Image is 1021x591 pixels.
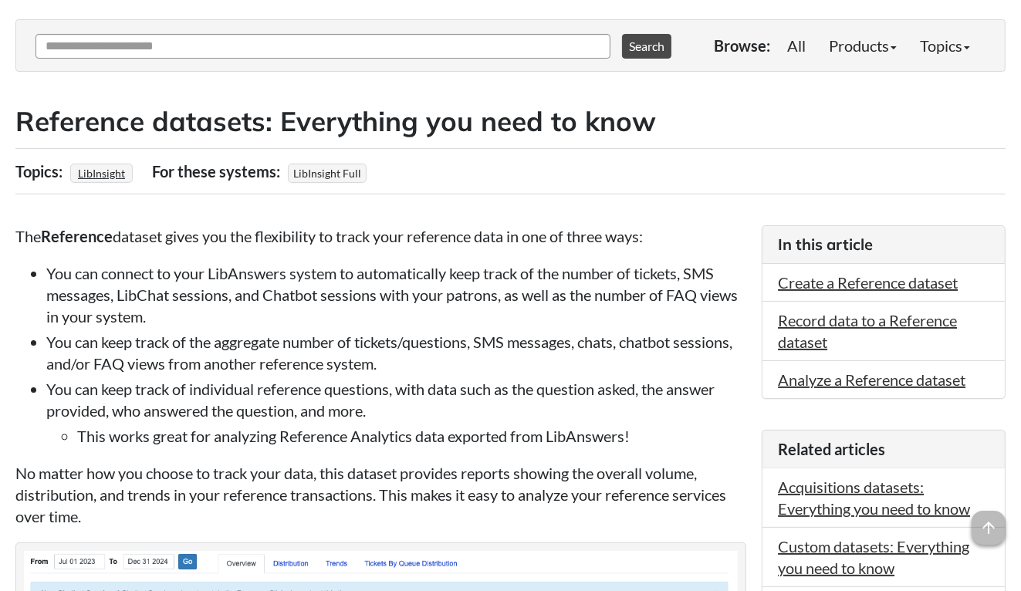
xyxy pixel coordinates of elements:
[778,537,969,577] a: Custom datasets: Everything you need to know
[76,162,127,184] a: LibInsight
[15,157,66,186] div: Topics:
[776,30,817,61] a: All
[778,273,958,292] a: Create a Reference dataset
[972,511,1006,545] span: arrow_upward
[46,378,746,447] li: You can keep track of individual reference questions, with data such as the question asked, the a...
[778,311,957,351] a: Record data to a Reference dataset
[817,30,908,61] a: Products
[622,34,671,59] button: Search
[15,225,746,247] p: The dataset gives you the flexibility to track your reference data in one of three ways:
[77,425,746,447] li: This works great for analyzing Reference Analytics data exported from LibAnswers!
[778,440,885,458] span: Related articles
[15,103,1006,140] h2: Reference datasets: Everything you need to know
[778,370,965,389] a: Analyze a Reference dataset
[908,30,982,61] a: Topics
[288,164,367,183] span: LibInsight Full
[152,157,284,186] div: For these systems:
[972,512,1006,531] a: arrow_upward
[778,478,970,518] a: Acquisitions datasets: Everything you need to know
[41,227,113,245] strong: Reference
[714,35,770,56] p: Browse:
[46,262,746,327] li: You can connect to your LibAnswers system to automatically keep track of the number of tickets, S...
[778,234,989,255] h3: In this article
[15,462,746,527] p: No matter how you choose to track your data, this dataset provides reports showing the overall vo...
[46,331,746,374] li: You can keep track of the aggregate number of tickets/questions, SMS messages, chats, chatbot ses...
